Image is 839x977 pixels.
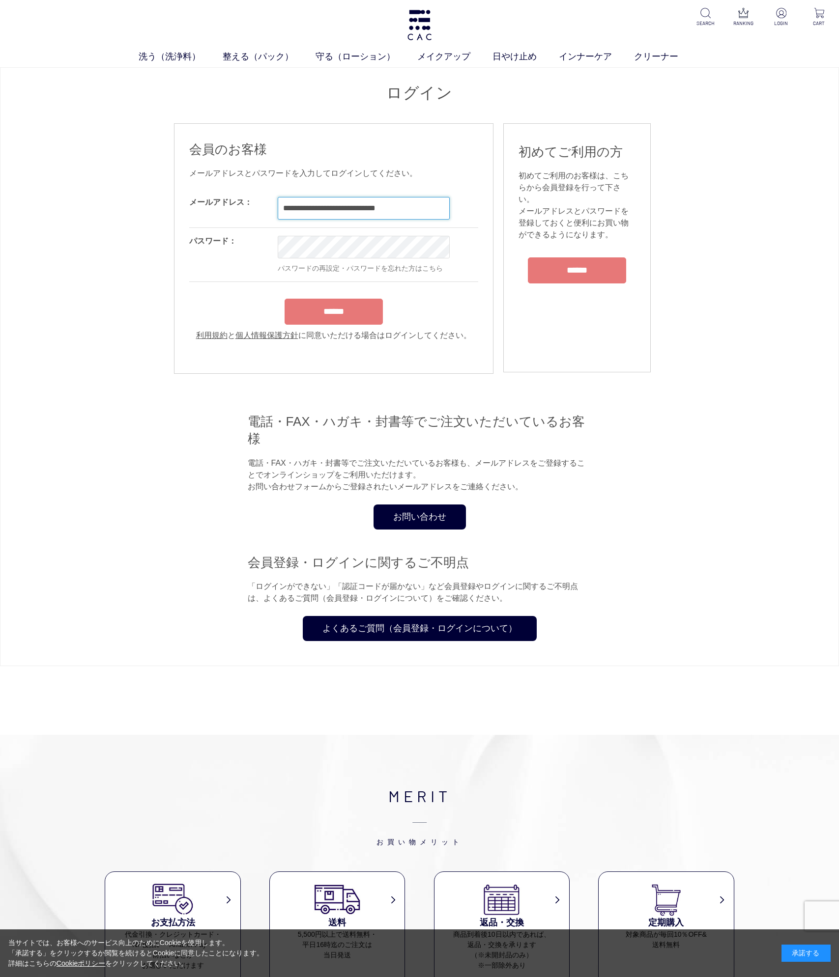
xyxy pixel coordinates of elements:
a: Cookieポリシー [57,959,106,967]
a: CART [807,8,831,27]
label: パスワード： [189,237,236,245]
a: 守る（ローション） [316,50,417,63]
h3: 定期購入 [599,916,734,929]
span: 会員のお客様 [189,142,267,157]
p: SEARCH [694,20,718,27]
a: RANKING [731,8,755,27]
h3: お支払方法 [105,916,240,929]
h1: ログイン [174,83,665,104]
a: 送料 5,500円以上で送料無料・平日16時迄のご注文は当日発送 [270,882,405,960]
p: LOGIN [769,20,793,27]
p: 電話・FAX・ハガキ・封書等でご注文いただいているお客様も、メールアドレスをご登録することでオンラインショップをご利用いただけます。 お問い合わせフォームからご登録されたいメールアドレスをご連絡... [248,457,592,493]
h2: MERIT [105,784,734,847]
p: 「ログインができない」「認証コードが届かない」など会員登録やログインに関するご不明点は、よくあるご質問（会員登録・ログインについて）をご確認ください。 [248,581,592,604]
a: 洗う（洗浄料） [139,50,223,63]
a: SEARCH [694,8,718,27]
h3: 返品・交換 [434,916,570,929]
span: 初めてご利用の方 [519,144,623,159]
a: クリーナー [634,50,700,63]
a: よくあるご質問（会員登録・ログインについて） [303,616,537,641]
div: 初めてご利用のお客様は、こちらから会員登録を行って下さい。 メールアドレスとパスワードを登録しておくと便利にお買い物ができるようになります。 [519,170,636,241]
a: メイクアップ [417,50,492,63]
a: インナーケア [559,50,634,63]
div: と に同意いただける場合はログインしてください。 [189,330,478,341]
div: 当サイトでは、お客様へのサービス向上のためにCookieを使用します。 「承諾する」をクリックするか閲覧を続けるとCookieに同意したことになります。 詳細はこちらの をクリックしてください。 [8,938,264,969]
label: メールアドレス： [189,198,252,206]
a: 個人情報保護方針 [235,331,298,339]
div: メールアドレスとパスワードを入力してログインしてください。 [189,167,478,179]
a: LOGIN [769,8,793,27]
a: 利用規約 [196,331,228,339]
p: RANKING [731,20,755,27]
a: 返品・交換 商品到着後10日以内であれば、返品・交換を承ります（※未開封品のみ）※一部除外あり [434,882,570,971]
span: お買い物メリット [105,808,734,847]
a: 整える（パック） [223,50,316,63]
a: 日やけ止め [492,50,559,63]
a: お支払方法 代金引換・クレジットカード・NP後払い・AmazonPay・前払いなどがお選びいただけます [105,882,240,971]
h3: 送料 [270,916,405,929]
a: 定期購入 対象商品が毎回10％OFF&送料無料 [599,882,734,950]
img: logo [406,10,433,40]
a: パスワードの再設定・パスワードを忘れた方はこちら [278,264,443,272]
a: お問い合わせ [374,504,466,530]
p: CART [807,20,831,27]
div: 承諾する [781,945,831,962]
h2: 電話・FAX・ハガキ・封書等でご注文いただいているお客様 [248,413,592,447]
h2: 会員登録・ログインに関するご不明点 [248,554,592,571]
